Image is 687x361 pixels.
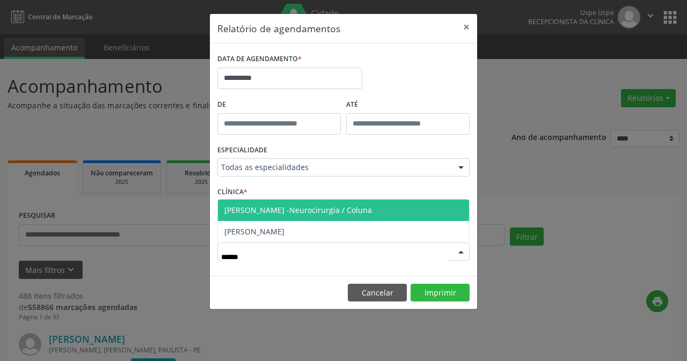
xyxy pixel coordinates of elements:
[224,205,372,215] span: [PERSON_NAME] -Neurocirurgia / Coluna
[224,226,284,237] span: [PERSON_NAME]
[346,97,470,113] label: ATÉ
[348,284,407,302] button: Cancelar
[217,142,267,159] label: ESPECIALIDADE
[217,184,247,201] label: CLÍNICA
[217,51,302,68] label: DATA DE AGENDAMENTO
[221,162,448,173] span: Todas as especialidades
[217,97,341,113] label: De
[456,14,477,40] button: Close
[411,284,470,302] button: Imprimir
[217,21,340,35] h5: Relatório de agendamentos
